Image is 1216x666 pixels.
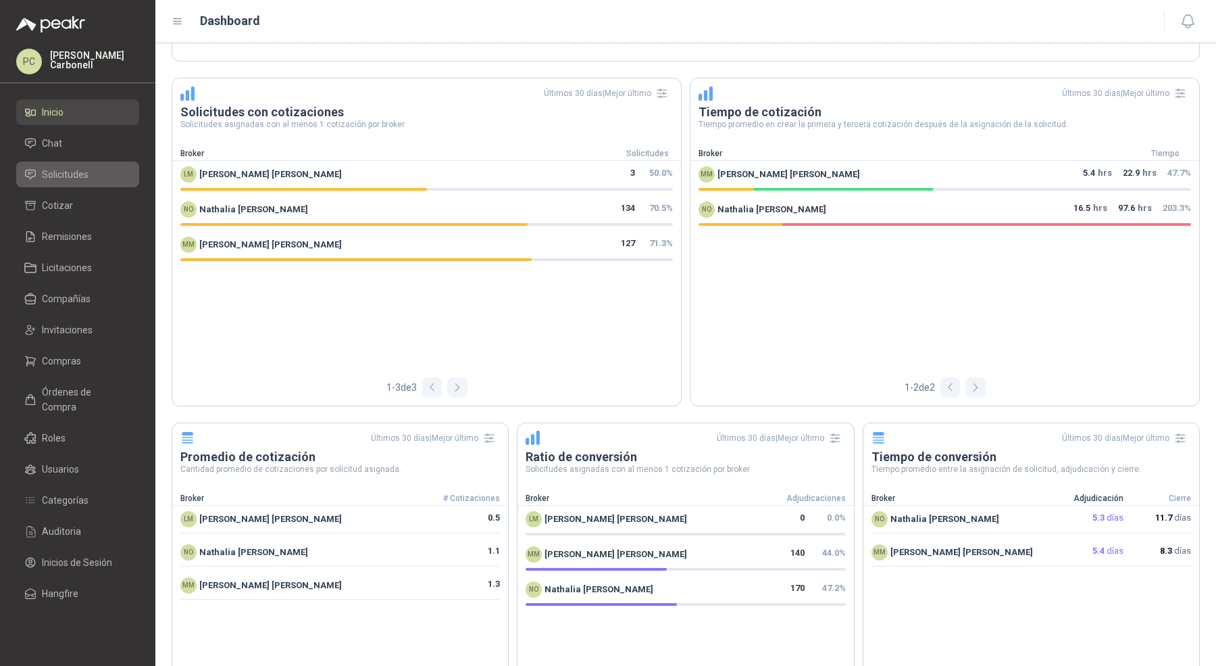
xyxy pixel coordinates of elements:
a: Chat [16,130,139,156]
span: 0.0 % [827,513,846,523]
a: Hangfire [16,581,139,606]
span: 1 - 2 de 2 [905,380,935,395]
div: Broker [863,492,1064,505]
a: Remisiones [16,224,139,249]
span: Cotizar [42,198,73,213]
span: 3 [630,166,635,183]
span: 203.3 % [1163,203,1191,213]
div: Cierre [1132,492,1191,505]
span: Nathalia [PERSON_NAME] [199,203,308,216]
p: días [1123,544,1191,561]
span: Compras [42,354,81,368]
div: Adjudicación [1064,492,1123,505]
span: 1 - 3 de 3 [386,380,417,395]
span: 0.5 [488,511,500,527]
img: Logo peakr [16,16,85,32]
span: Inicio [42,105,64,120]
div: LM [180,166,197,183]
div: Adjudicaciones [778,492,846,505]
div: Solicitudes [613,147,681,160]
span: 1.1 [488,544,500,561]
div: MM [699,166,715,183]
span: Roles [42,431,66,446]
span: 140 [790,546,805,563]
div: MM [871,544,888,561]
div: NO [871,511,888,527]
span: 97.6 [1118,201,1135,218]
span: Solicitudes [42,167,88,182]
span: 70.5 % [649,203,673,213]
span: Nathalia [PERSON_NAME] [199,546,308,559]
span: 71.3 % [649,238,673,248]
span: 8.3 [1160,546,1174,556]
a: Categorías [16,487,139,513]
span: Nathalia [PERSON_NAME] [544,583,653,596]
span: Órdenes de Compra [42,385,126,414]
div: LM [526,511,542,527]
p: [PERSON_NAME] Carbonell [50,51,139,70]
span: 44.0 % [822,548,846,558]
p: Solicitudes asignadas con al menos 1 cotización por broker [180,120,673,128]
span: Nathalia [PERSON_NAME] [890,513,999,526]
div: MM [526,546,542,563]
p: días [1056,511,1123,527]
div: Broker [180,492,432,505]
span: [PERSON_NAME] [PERSON_NAME] [544,513,687,526]
a: Compras [16,348,139,374]
a: Compañías [16,286,139,312]
span: 22.9 [1123,166,1140,183]
p: Cantidad promedio de cotizaciones por solicitud asignada. [180,465,500,473]
h3: Tiempo de cotización [699,104,1191,120]
div: Broker [526,492,778,505]
span: 47.7 % [1167,168,1191,178]
h3: Solicitudes con cotizaciones [180,104,673,120]
p: hrs [1118,201,1152,218]
span: Hangfire [42,586,78,601]
h3: Tiempo de conversión [871,449,1191,465]
div: Tiempo [1132,147,1199,160]
span: Inicios de Sesión [42,555,112,570]
span: Nathalia [PERSON_NAME] [717,203,826,216]
span: [PERSON_NAME] [PERSON_NAME] [544,548,687,561]
div: NO [180,544,197,561]
span: 1.3 [488,577,500,594]
p: Tiempo promedio entre la asignación de solicitud, adjudicación y cierre. [871,465,1191,473]
span: Auditoria [42,524,81,539]
span: [PERSON_NAME] [PERSON_NAME] [717,168,860,181]
span: [PERSON_NAME] [PERSON_NAME] [199,168,342,181]
a: Inicios de Sesión [16,550,139,575]
h3: Promedio de cotización [180,449,500,465]
a: Solicitudes [16,162,139,187]
span: 5.4 [1083,166,1095,183]
div: PC [16,49,42,74]
p: hrs [1083,166,1112,183]
div: NO [180,201,197,218]
a: Inicio [16,99,139,125]
span: [PERSON_NAME] [PERSON_NAME] [199,513,342,526]
div: NO [699,201,715,218]
span: Chat [42,136,62,151]
p: días [1056,544,1123,561]
span: [PERSON_NAME] [PERSON_NAME] [199,579,342,592]
div: MM [180,237,197,253]
div: Últimos 30 días | Mejor último [1062,82,1191,104]
div: Broker [172,147,613,160]
div: Últimos 30 días | Mejor último [371,427,500,449]
span: [PERSON_NAME] [PERSON_NAME] [199,238,342,252]
span: Compañías [42,291,91,306]
span: Invitaciones [42,323,93,337]
div: Últimos 30 días | Mejor último [1062,427,1191,449]
a: Usuarios [16,456,139,482]
a: Roles [16,425,139,451]
p: días [1123,511,1191,527]
a: Invitaciones [16,317,139,343]
p: hrs [1123,166,1157,183]
div: MM [180,577,197,594]
span: 134 [621,201,635,218]
span: 5.3 [1092,513,1107,523]
span: [PERSON_NAME] [PERSON_NAME] [890,546,1033,559]
span: Usuarios [42,462,79,477]
div: # Cotizaciones [432,492,500,505]
span: 47.2 % [822,583,846,593]
span: 16.5 [1073,201,1090,218]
